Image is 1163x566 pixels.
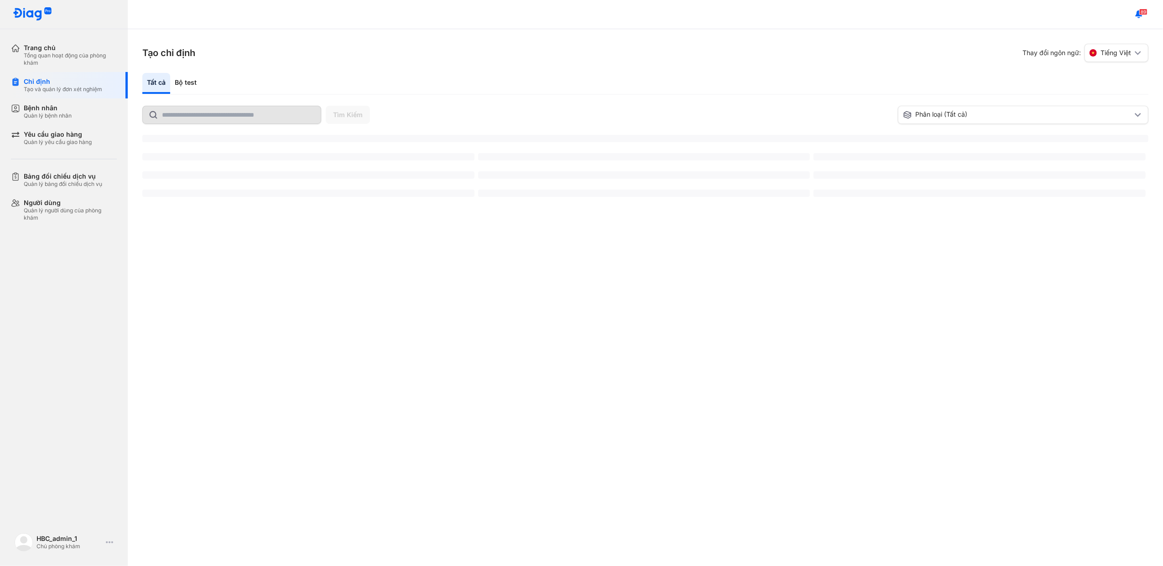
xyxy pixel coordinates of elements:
div: Bộ test [170,73,201,94]
div: Người dùng [24,199,117,207]
div: Yêu cầu giao hàng [24,130,92,139]
div: Bệnh nhân [24,104,72,112]
span: ‌ [142,135,1148,142]
div: Bảng đối chiếu dịch vụ [24,172,102,180]
button: Tìm Kiếm [326,106,370,124]
img: logo [13,7,52,21]
span: ‌ [478,190,810,197]
div: HBC_admin_1 [37,535,102,543]
div: Quản lý bệnh nhân [24,112,72,119]
img: logo [15,533,33,551]
span: ‌ [478,153,810,160]
div: Tổng quan hoạt động của phòng khám [24,52,117,67]
div: Trang chủ [24,44,117,52]
span: ‌ [814,190,1146,197]
span: ‌ [814,171,1146,179]
div: Quản lý yêu cầu giao hàng [24,139,92,146]
span: 89 [1139,9,1147,15]
span: ‌ [142,190,475,197]
span: ‌ [478,171,810,179]
h3: Tạo chỉ định [142,46,195,59]
div: Quản lý bảng đối chiếu dịch vụ [24,180,102,188]
span: ‌ [142,153,475,160]
div: Tất cả [142,73,170,94]
div: Thay đổi ngôn ngữ: [1022,44,1148,62]
span: ‌ [814,153,1146,160]
div: Chủ phòng khám [37,543,102,550]
div: Chỉ định [24,77,102,86]
span: ‌ [142,171,475,179]
div: Quản lý người dùng của phòng khám [24,207,117,221]
div: Tạo và quản lý đơn xét nghiệm [24,86,102,93]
